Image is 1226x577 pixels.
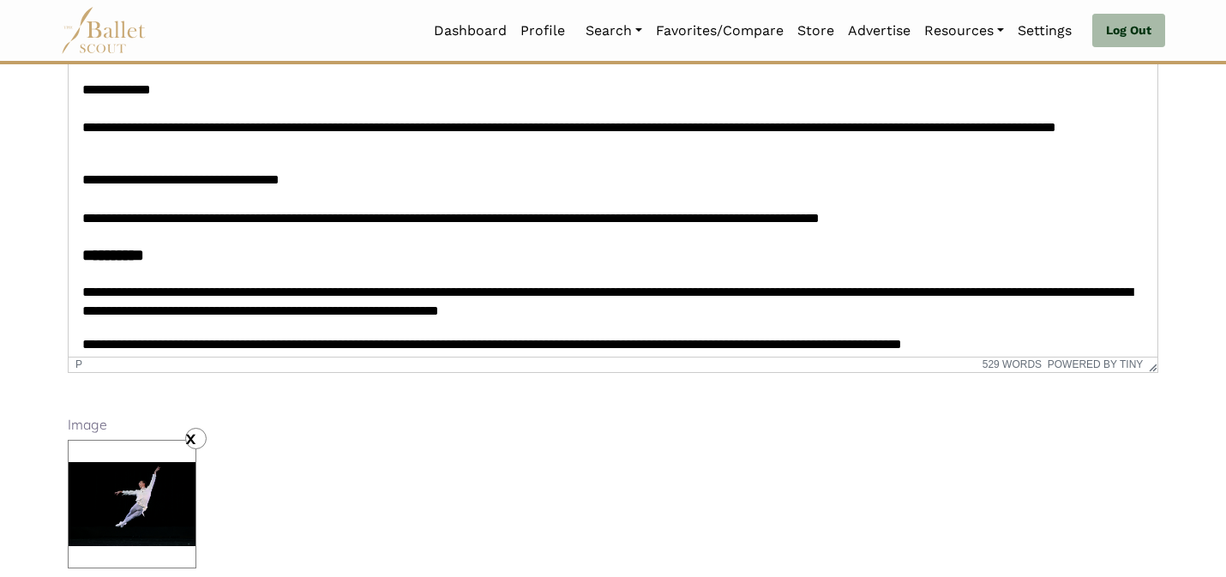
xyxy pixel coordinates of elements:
[1092,14,1165,48] a: Log Out
[917,13,1011,49] a: Resources
[841,13,917,49] a: Advertise
[69,441,195,568] img: header_image
[427,13,514,49] a: Dashboard
[579,13,649,49] a: Search
[649,13,790,49] a: Favorites/Compare
[1048,358,1144,370] a: Powered by Tiny
[514,13,572,49] a: Profile
[1143,358,1157,372] div: Resize
[68,414,1158,436] p: Image
[790,13,841,49] a: Store
[186,430,195,448] b: X
[1011,13,1079,49] a: Settings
